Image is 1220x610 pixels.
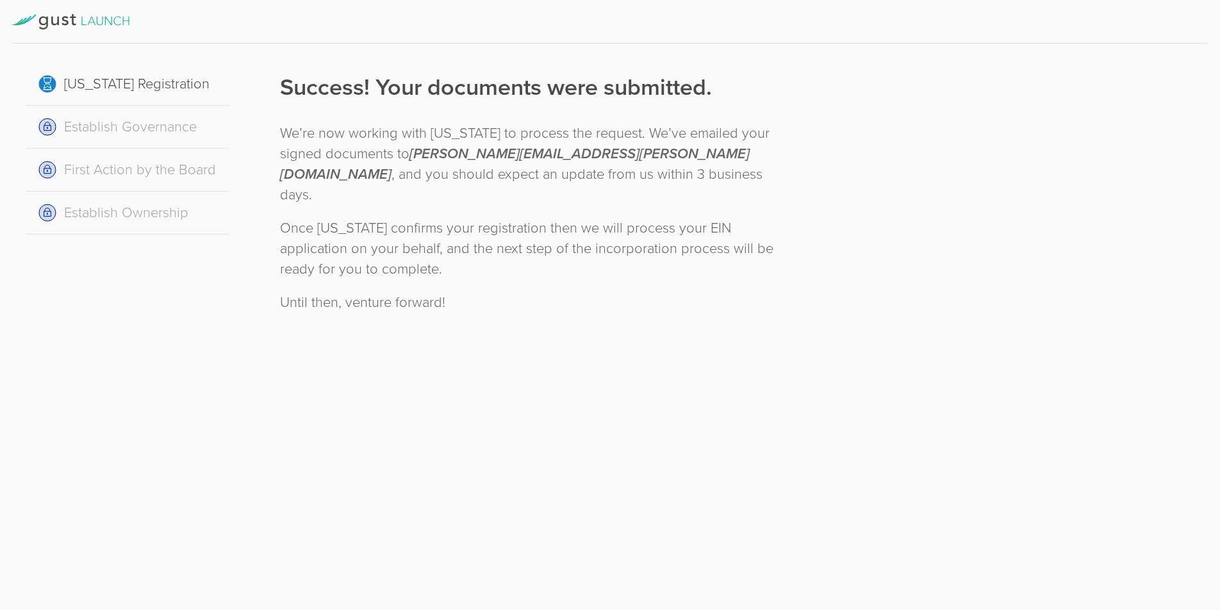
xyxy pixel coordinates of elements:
[280,218,795,279] div: Once [US_STATE] confirms your registration then we will process your EIN application on your beha...
[280,292,795,313] div: Until then, venture forward!
[280,72,795,104] h1: Success! Your documents were submitted.
[280,123,795,205] div: We’re now working with [US_STATE] to process the request. We’ve emailed your signed documents to ...
[26,106,229,149] div: Establish Governance
[1156,510,1220,572] iframe: Chat Widget
[26,63,229,106] div: [US_STATE] Registration
[280,145,750,183] em: [PERSON_NAME][EMAIL_ADDRESS][PERSON_NAME][DOMAIN_NAME]
[26,149,229,192] div: First Action by the Board
[26,192,229,235] div: Establish Ownership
